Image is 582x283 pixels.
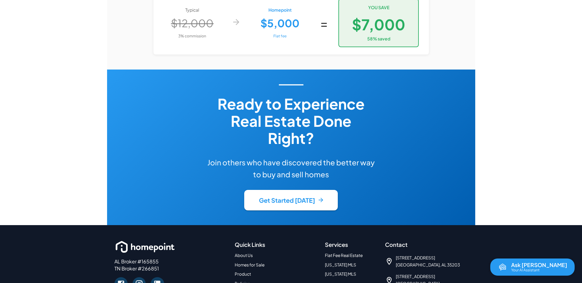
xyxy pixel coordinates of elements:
p: AL Broker #165855 TN Broker #266851 [114,258,227,272]
a: Homes for Sale [235,262,264,267]
p: $7,000 [344,13,413,36]
p: = [317,14,331,32]
p: $5,000 [251,15,309,31]
button: Open chat with Reva [490,258,575,276]
p: Typical [163,7,222,13]
a: Product [235,271,251,277]
span: Flat fee [273,34,287,38]
h6: Quick Links [235,240,318,250]
p: Ask [PERSON_NAME] [511,262,567,268]
img: Reva [498,262,507,272]
span: 3% commission [178,34,206,38]
a: About Us [235,253,253,258]
img: homepoint_logo_white_horz.png [114,240,176,254]
p: Your AI Assistant [511,268,540,272]
p: 58 % saved [344,36,413,42]
a: [US_STATE] MLS [325,271,356,277]
button: Get Started [DATE] [244,190,338,210]
a: Flat Fee Real Estate [325,253,363,258]
h6: Join others who have discovered the better way to buy and sell homes [206,157,376,180]
p: Homepoint [251,7,309,13]
a: [US_STATE] MLS [325,262,356,267]
h3: Ready to Experience Real Estate Done Right? [206,95,376,147]
h6: Services [325,240,378,250]
span: [STREET_ADDRESS] [GEOGRAPHIC_DATA], AL 35203 [396,255,460,269]
p: $12,000 [163,15,222,31]
h6: YOU SAVE [344,4,413,11]
h6: Contact [385,240,468,250]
